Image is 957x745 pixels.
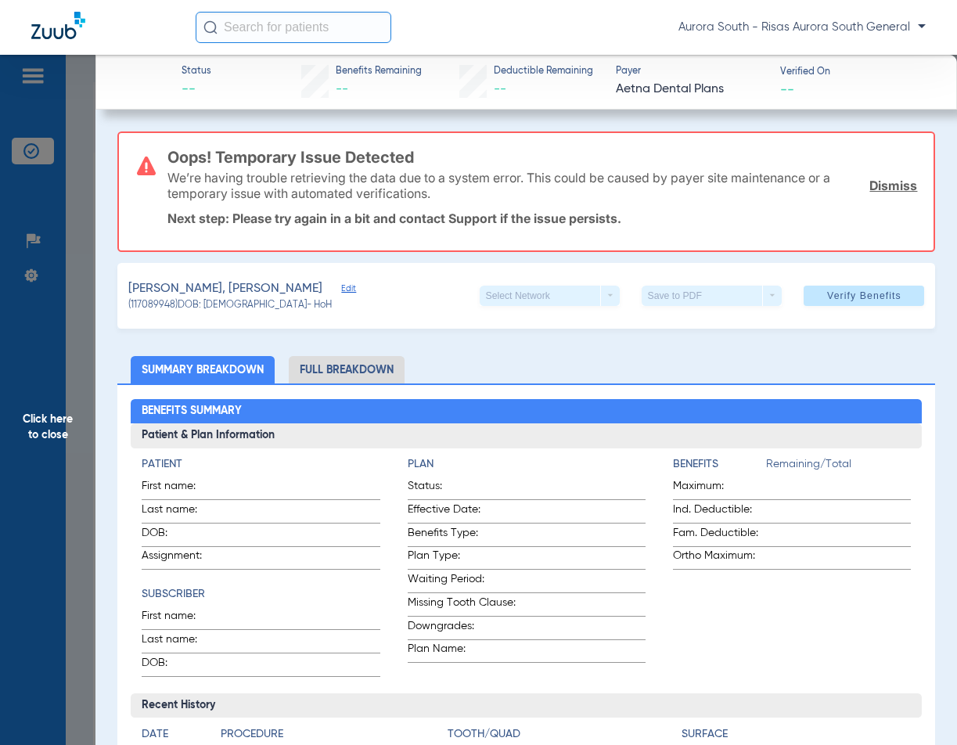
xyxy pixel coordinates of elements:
span: DOB: [142,525,218,546]
p: We’re having trouble retrieving the data due to a system error. This could be caused by payer sit... [167,170,859,201]
app-breakdown-title: Benefits [673,456,766,478]
h3: Recent History [131,693,922,718]
h4: Subscriber [142,586,380,603]
span: -- [182,80,211,99]
span: Aetna Dental Plans [616,80,767,99]
span: Downgrades: [408,618,523,639]
span: Last name: [142,632,218,653]
span: Deductible Remaining [494,65,593,79]
li: Full Breakdown [289,356,405,383]
h4: Procedure [221,726,442,743]
span: (117089948) DOB: [DEMOGRAPHIC_DATA] - HoH [128,299,332,313]
span: Plan Type: [408,548,523,569]
button: Verify Benefits [804,286,924,306]
a: Dismiss [869,178,917,193]
span: [PERSON_NAME], [PERSON_NAME] [128,279,322,299]
span: First name: [142,478,218,499]
span: Last name: [142,502,218,523]
span: Edit [341,283,355,298]
img: Zuub Logo [31,12,85,39]
p: Next step: Please try again in a bit and contact Support if the issue persists. [167,211,918,226]
span: Benefits Type: [408,525,523,546]
span: Remaining/Total [766,456,911,478]
h4: Patient [142,456,380,473]
span: Maximum: [673,478,766,499]
li: Summary Breakdown [131,356,275,383]
span: Missing Tooth Clause: [408,595,523,616]
h4: Tooth/Quad [448,726,677,743]
span: Ortho Maximum: [673,548,766,569]
iframe: Chat Widget [879,670,957,745]
span: Aurora South - Risas Aurora South General [678,20,926,35]
span: Status: [408,478,523,499]
h3: Oops! Temporary Issue Detected [167,149,918,165]
span: Plan Name: [408,641,523,662]
span: Payer [616,65,767,79]
h3: Patient & Plan Information [131,423,922,448]
span: -- [494,83,506,95]
span: Ind. Deductible: [673,502,766,523]
input: Search for patients [196,12,391,43]
span: -- [336,83,348,95]
span: Benefits Remaining [336,65,422,79]
img: error-icon [137,157,156,175]
span: Verify Benefits [827,290,901,302]
span: DOB: [142,655,218,676]
span: Effective Date: [408,502,523,523]
img: Search Icon [203,20,218,34]
span: Verified On [780,66,931,80]
h4: Surface [682,726,911,743]
h4: Benefits [673,456,766,473]
span: First name: [142,608,218,629]
h4: Plan [408,456,646,473]
span: Fam. Deductible: [673,525,766,546]
span: Waiting Period: [408,571,523,592]
h2: Benefits Summary [131,399,922,424]
span: Assignment: [142,548,218,569]
h4: Date [142,726,207,743]
span: Status [182,65,211,79]
span: -- [780,81,794,97]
